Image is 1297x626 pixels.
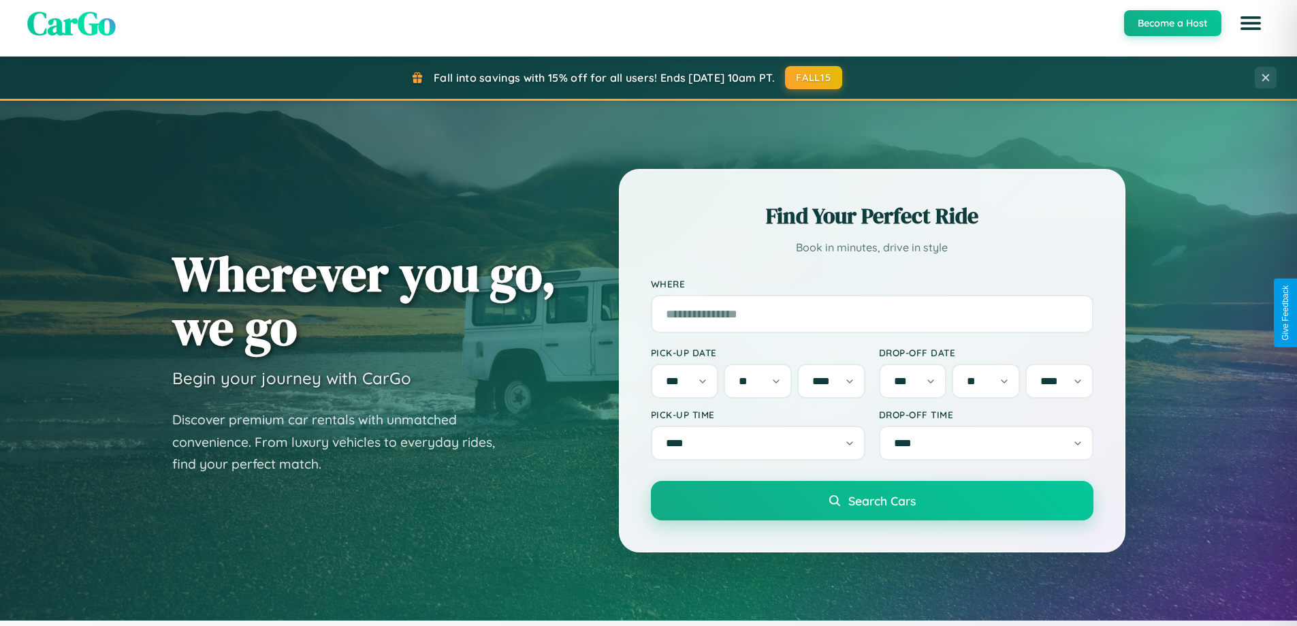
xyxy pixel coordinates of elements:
p: Book in minutes, drive in style [651,238,1093,257]
label: Pick-up Time [651,409,865,420]
label: Drop-off Date [879,347,1093,358]
button: Search Cars [651,481,1093,520]
button: FALL15 [785,66,842,89]
span: CarGo [27,1,116,46]
span: Fall into savings with 15% off for all users! Ends [DATE] 10am PT. [434,71,775,84]
h1: Wherever you go, we go [172,247,556,354]
label: Pick-up Date [651,347,865,358]
h3: Begin your journey with CarGo [172,368,411,388]
span: Search Cars [848,493,916,508]
div: Give Feedback [1281,285,1290,341]
button: Become a Host [1124,10,1221,36]
h2: Find Your Perfect Ride [651,201,1093,231]
label: Drop-off Time [879,409,1093,420]
p: Discover premium car rentals with unmatched convenience. From luxury vehicles to everyday rides, ... [172,409,513,475]
label: Where [651,278,1093,289]
button: Open menu [1232,4,1270,42]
